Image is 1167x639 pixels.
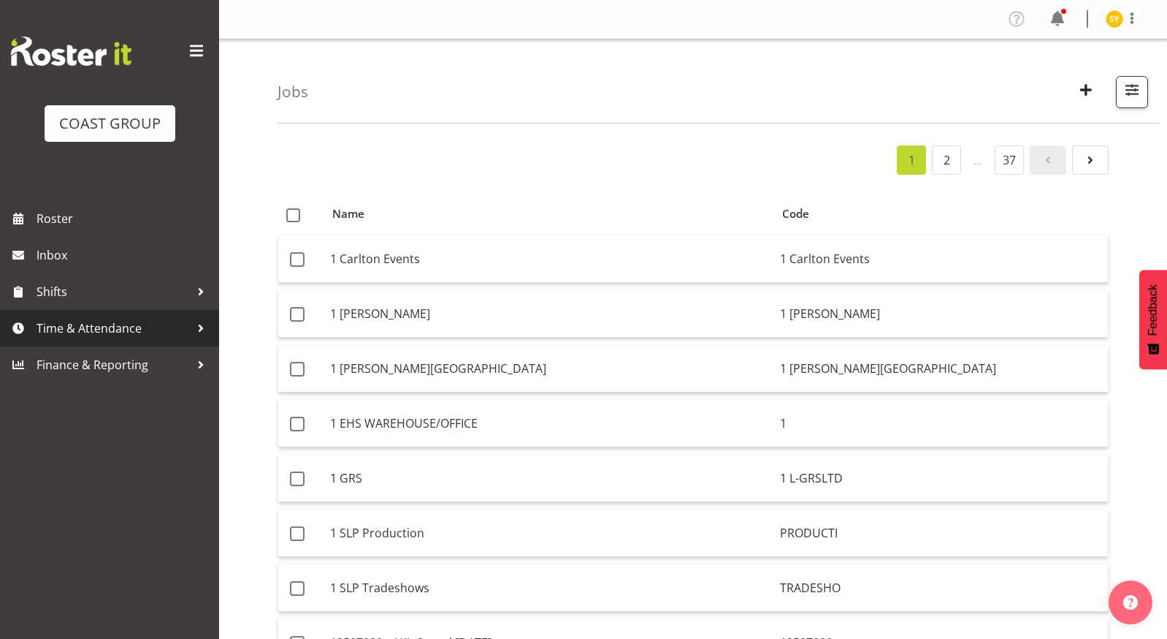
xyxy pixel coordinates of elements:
h4: Jobs [278,83,308,100]
span: Roster [37,208,212,230]
img: help-xxl-2.png [1123,595,1138,610]
td: 1 Carlton Events [774,235,1108,283]
button: Filter Jobs [1116,76,1148,108]
td: 1 [PERSON_NAME][GEOGRAPHIC_DATA] [324,345,774,393]
span: Finance & Reporting [37,354,190,376]
a: 2 [932,145,961,175]
td: 1 [PERSON_NAME] [774,290,1108,338]
td: 1 [PERSON_NAME][GEOGRAPHIC_DATA] [774,345,1108,393]
a: 37 [995,145,1024,175]
span: Name [332,205,364,222]
td: PRODUCTI [774,510,1108,557]
img: seon-young-belding8911.jpg [1106,10,1123,28]
span: Time & Attendance [37,317,190,339]
td: 1 EHS WAREHOUSE/OFFICE [324,400,774,447]
div: COAST GROUP [59,113,161,135]
span: Inbox [37,244,212,266]
td: 1 SLP Tradeshows [324,564,774,612]
span: Feedback [1147,284,1160,336]
td: 1 L-GRSLTD [774,455,1108,502]
td: 1 SLP Production [324,510,774,557]
button: Create New Job [1071,76,1101,108]
td: TRADESHO [774,564,1108,612]
td: 1 Carlton Events [324,235,774,283]
img: Rosterit website logo [11,37,131,66]
button: Feedback - Show survey [1139,270,1167,369]
td: 1 [774,400,1108,447]
td: 1 [PERSON_NAME] [324,290,774,338]
span: Shifts [37,281,190,303]
span: Code [782,205,809,222]
td: 1 GRS [324,455,774,502]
